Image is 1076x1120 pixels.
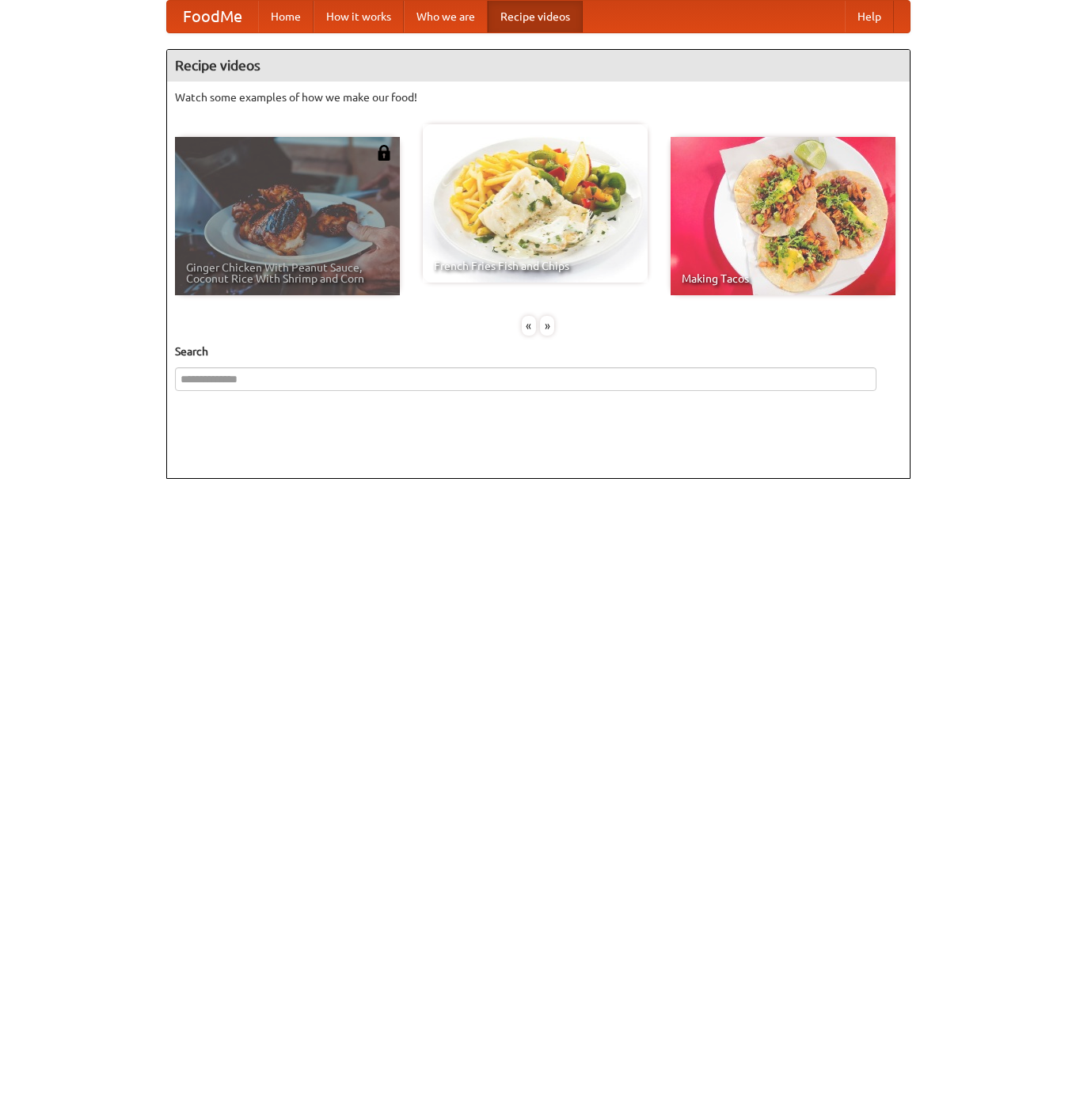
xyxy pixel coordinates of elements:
[423,124,648,283] a: French Fries Fish and Chips
[404,1,488,32] a: Who we are
[522,316,536,336] div: «
[376,145,392,161] img: 483408.png
[258,1,314,32] a: Home
[167,50,910,82] h4: Recipe videos
[175,344,902,359] h5: Search
[434,260,637,271] span: French Fries Fish and Chips
[175,89,902,105] p: Watch some examples of how we make our food!
[314,1,404,32] a: How it works
[488,1,583,32] a: Recipe videos
[845,1,894,32] a: Help
[671,137,895,295] a: Making Tacos
[540,316,554,336] div: »
[167,1,258,32] a: FoodMe
[682,273,884,284] span: Making Tacos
